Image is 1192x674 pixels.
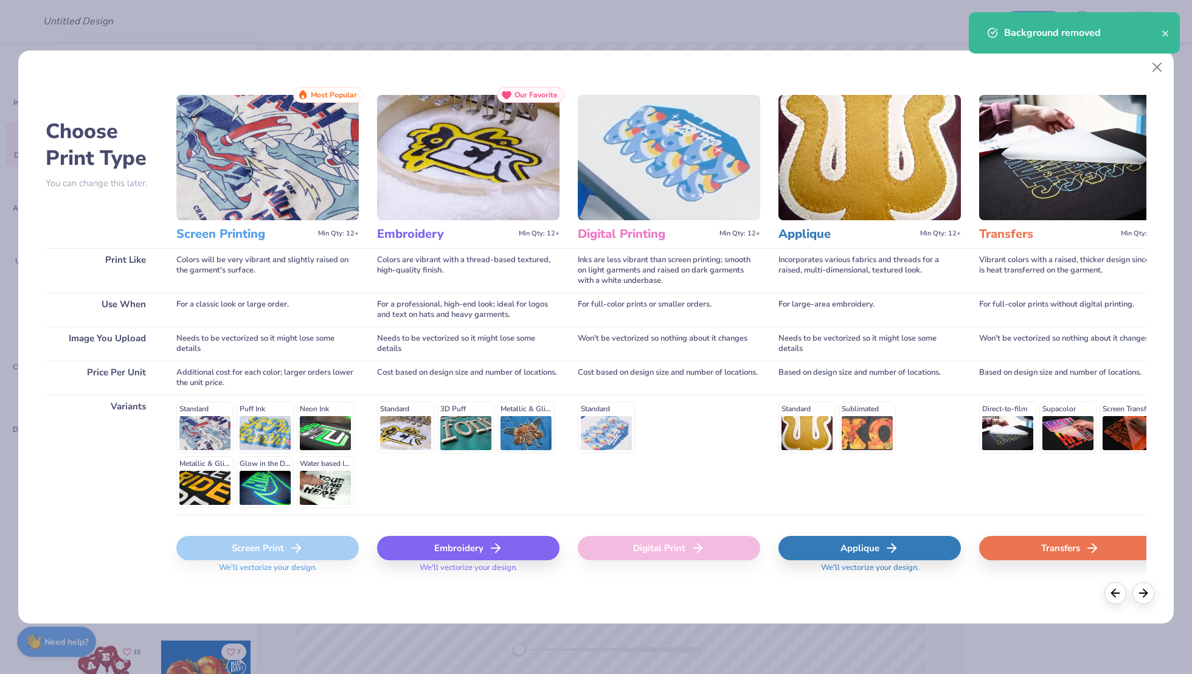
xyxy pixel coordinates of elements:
div: Based on design size and number of locations. [979,361,1162,395]
div: For large-area embroidery. [778,293,961,327]
div: Vibrant colors with a raised, thicker design since it is heat transferred on the garment. [979,248,1162,293]
div: Transfers [979,536,1162,560]
div: Image You Upload [46,327,158,361]
div: Background removed [1004,26,1162,40]
img: Embroidery [377,95,560,220]
div: For full-color prints without digital printing. [979,293,1162,327]
span: Min Qty: 12+ [318,229,359,238]
span: We'll vectorize your design. [816,563,924,580]
div: Embroidery [377,536,560,560]
div: Digital Print [578,536,760,560]
img: Screen Printing [176,95,359,220]
button: close [1162,26,1170,40]
h3: Transfers [979,226,1116,242]
div: Print Like [46,248,158,293]
div: Colors will be very vibrant and slightly raised on the garment's surface. [176,248,359,293]
div: Inks are less vibrant than screen printing; smooth on light garments and raised on dark garments ... [578,248,760,293]
img: Applique [778,95,961,220]
span: Min Qty: 12+ [719,229,760,238]
div: Needs to be vectorized so it might lose some details [778,327,961,361]
div: Screen Print [176,536,359,560]
button: Close [1145,55,1168,78]
img: Digital Printing [578,95,760,220]
div: Cost based on design size and number of locations. [377,361,560,395]
div: Colors are vibrant with a thread-based textured, high-quality finish. [377,248,560,293]
span: Our Favorite [515,91,558,99]
div: Based on design size and number of locations. [778,361,961,395]
div: Cost based on design size and number of locations. [578,361,760,395]
span: We'll vectorize your design. [415,563,522,580]
div: For a classic look or large order. [176,293,359,327]
span: Min Qty: 12+ [519,229,560,238]
img: Transfers [979,95,1162,220]
div: For full-color prints or smaller orders. [578,293,760,327]
div: Use When [46,293,158,327]
div: Variants [46,395,158,515]
span: Min Qty: 12+ [1121,229,1162,238]
h3: Embroidery [377,226,514,242]
h3: Applique [778,226,915,242]
span: Min Qty: 12+ [920,229,961,238]
div: Price Per Unit [46,361,158,395]
div: Needs to be vectorized so it might lose some details [176,327,359,361]
div: Won't be vectorized so nothing about it changes [578,327,760,361]
h2: Choose Print Type [46,118,158,172]
span: We'll vectorize your design. [214,563,322,580]
h3: Digital Printing [578,226,715,242]
div: Incorporates various fabrics and threads for a raised, multi-dimensional, textured look. [778,248,961,293]
div: Additional cost for each color; larger orders lower the unit price. [176,361,359,395]
div: For a professional, high-end look; ideal for logos and text on hats and heavy garments. [377,293,560,327]
div: Applique [778,536,961,560]
span: Most Popular [311,91,357,99]
div: Won't be vectorized so nothing about it changes [979,327,1162,361]
h3: Screen Printing [176,226,313,242]
div: Needs to be vectorized so it might lose some details [377,327,560,361]
p: You can change this later. [46,178,158,189]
